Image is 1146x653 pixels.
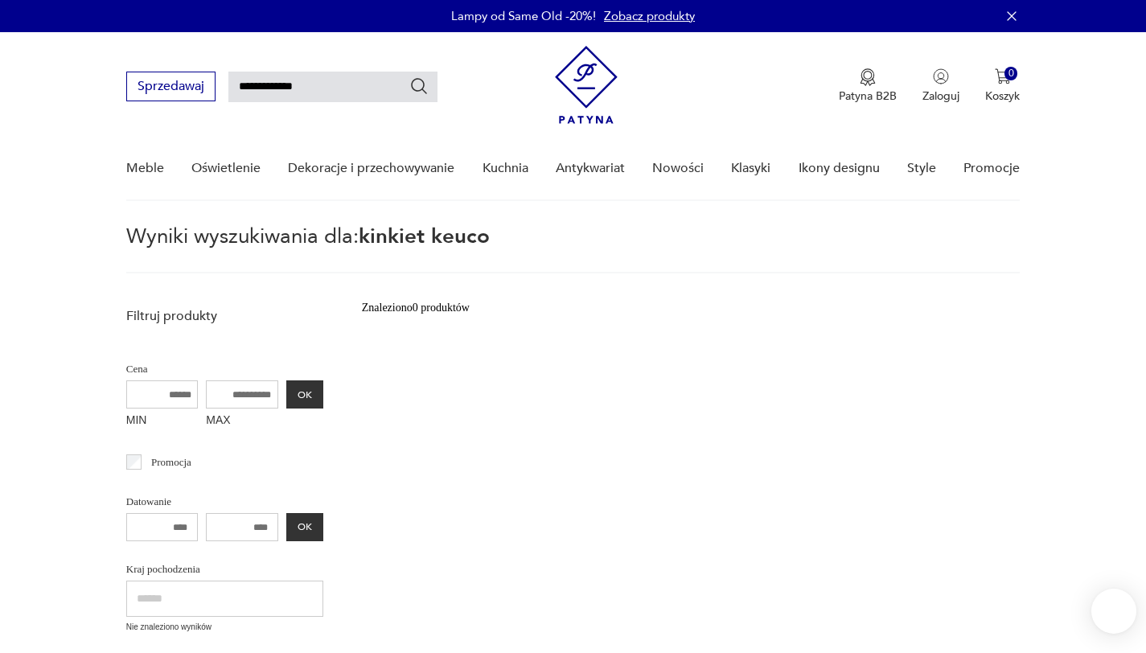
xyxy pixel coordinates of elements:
p: Zaloguj [922,88,959,104]
div: Znaleziono 0 produktów [362,299,470,317]
a: Sprzedawaj [126,82,216,93]
a: Oświetlenie [191,138,261,199]
iframe: Smartsupp widget button [1091,589,1136,634]
p: Wyniki wyszukiwania dla: [126,227,1021,273]
button: Patyna B2B [839,68,897,104]
p: Kraj pochodzenia [126,561,323,578]
a: Nowości [652,138,704,199]
a: Ikona medaluPatyna B2B [839,68,897,104]
button: Zaloguj [922,68,959,104]
label: MIN [126,409,199,434]
p: Cena [126,360,323,378]
p: Filtruj produkty [126,307,323,325]
img: Ikona koszyka [995,68,1011,84]
img: Ikonka użytkownika [933,68,949,84]
img: Ikona medalu [860,68,876,86]
button: Sprzedawaj [126,72,216,101]
a: Zobacz produkty [604,8,695,24]
button: 0Koszyk [985,68,1020,104]
a: Kuchnia [483,138,528,199]
button: Szukaj [409,76,429,96]
p: Koszyk [985,88,1020,104]
button: OK [286,380,323,409]
p: Promocja [151,454,191,471]
a: Dekoracje i przechowywanie [288,138,454,199]
a: Antykwariat [556,138,625,199]
a: Ikony designu [799,138,880,199]
p: Nie znaleziono wyników [126,621,323,634]
a: Meble [126,138,164,199]
label: MAX [206,409,278,434]
p: Lampy od Same Old -20%! [451,8,596,24]
p: Patyna B2B [839,88,897,104]
img: Patyna - sklep z meblami i dekoracjami vintage [555,46,618,124]
a: Promocje [963,138,1020,199]
p: Datowanie [126,493,323,511]
span: kinkiet keuco [359,222,490,251]
button: OK [286,513,323,541]
div: 0 [1004,67,1018,80]
a: Style [907,138,936,199]
a: Klasyki [731,138,770,199]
